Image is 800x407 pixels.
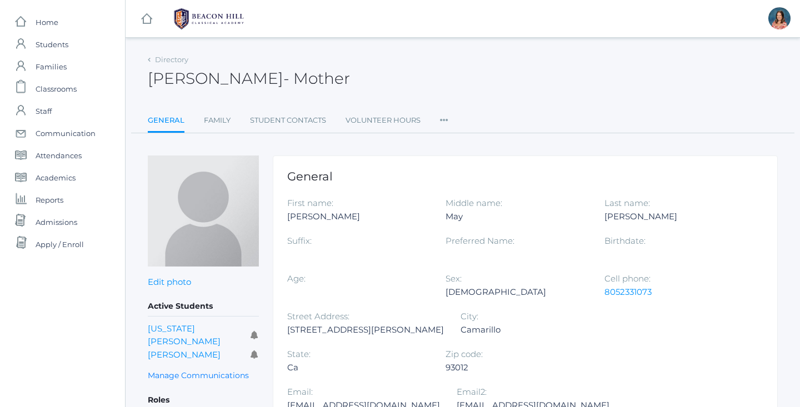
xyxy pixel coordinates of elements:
label: Email2: [457,386,487,397]
label: Cell phone: [604,273,651,284]
a: Family [204,109,231,132]
a: 8052331073 [604,287,652,297]
span: Students [36,33,68,56]
span: Families [36,56,67,78]
div: 93012 [446,361,587,374]
h1: General [287,170,763,183]
a: Manage Communications [148,369,249,382]
label: Zip code: [446,349,483,359]
div: May [446,210,587,223]
div: [PERSON_NAME] [604,210,746,223]
span: Staff [36,100,52,122]
div: Camarillo [461,323,602,336]
a: [PERSON_NAME] [148,349,221,360]
i: Receives communications for this student [251,331,259,339]
span: Apply / Enroll [36,233,84,255]
div: Ca [287,361,429,374]
span: Classrooms [36,78,77,100]
label: Suffix: [287,235,312,246]
label: Birthdate: [604,235,646,246]
a: Volunteer Hours [346,109,421,132]
label: Middle name: [446,198,502,208]
span: Academics [36,167,76,189]
span: - Mother [283,69,350,88]
div: [PERSON_NAME] [287,210,429,223]
label: Email: [287,386,313,397]
label: State: [287,349,311,359]
span: Communication [36,122,96,144]
span: Attendances [36,144,82,167]
span: Reports [36,189,63,211]
img: BHCALogos-05-308ed15e86a5a0abce9b8dd61676a3503ac9727e845dece92d48e8588c001991.png [167,5,251,33]
label: City: [461,311,478,321]
h5: Active Students [148,297,259,316]
a: [US_STATE][PERSON_NAME] [148,323,221,347]
span: Home [36,11,58,33]
span: Admissions [36,211,77,233]
a: General [148,109,184,133]
img: Katie Lee [148,155,259,267]
h2: [PERSON_NAME] [148,70,350,87]
label: Street Address: [287,311,349,321]
label: Preferred Name: [446,235,514,246]
a: Edit photo [148,277,191,287]
div: [DEMOGRAPHIC_DATA] [446,285,587,299]
label: Age: [287,273,306,284]
i: Receives communications for this student [251,350,259,359]
div: [STREET_ADDRESS][PERSON_NAME] [287,323,444,336]
label: First name: [287,198,333,208]
div: Jennifer Jenkins [768,7,791,29]
label: Sex: [446,273,462,284]
a: Directory [155,55,188,64]
a: Student Contacts [250,109,326,132]
label: Last name: [604,198,650,208]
